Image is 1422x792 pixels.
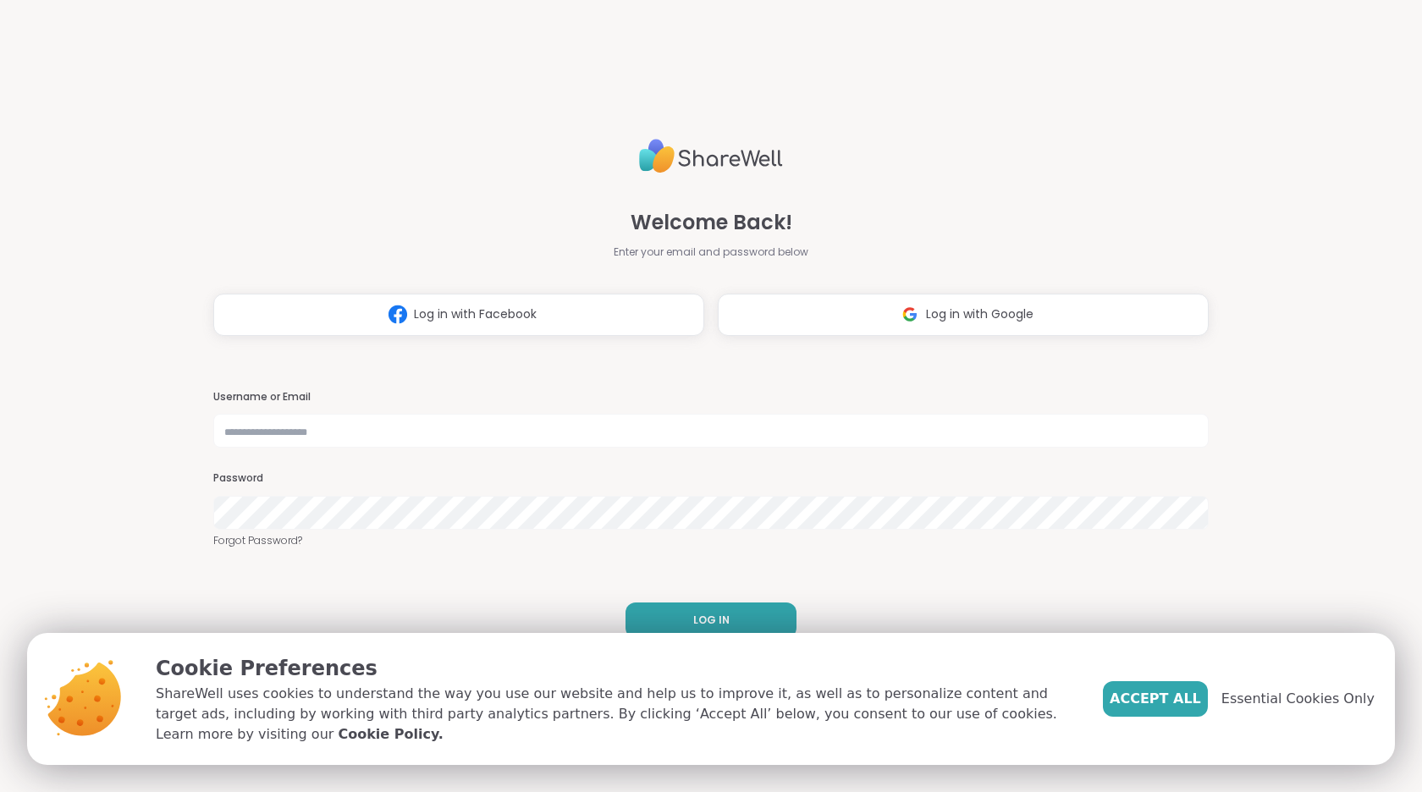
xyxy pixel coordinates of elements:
img: ShareWell Logomark [382,299,414,330]
span: Enter your email and password below [614,245,808,260]
h3: Password [213,471,1209,486]
button: LOG IN [626,602,796,638]
span: Accept All [1110,689,1201,709]
img: ShareWell Logomark [894,299,926,330]
a: Forgot Password? [213,533,1209,548]
button: Accept All [1103,681,1208,717]
p: Cookie Preferences [156,653,1076,684]
h3: Username or Email [213,390,1209,404]
span: Log in with Facebook [414,305,537,323]
span: Welcome Back! [631,207,792,238]
img: ShareWell Logo [639,132,783,180]
span: LOG IN [693,613,730,628]
a: Cookie Policy. [338,724,443,745]
span: Log in with Google [926,305,1033,323]
button: Log in with Google [718,294,1209,336]
button: Log in with Facebook [213,294,704,336]
p: ShareWell uses cookies to understand the way you use our website and help us to improve it, as we... [156,684,1076,745]
span: Essential Cookies Only [1221,689,1375,709]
